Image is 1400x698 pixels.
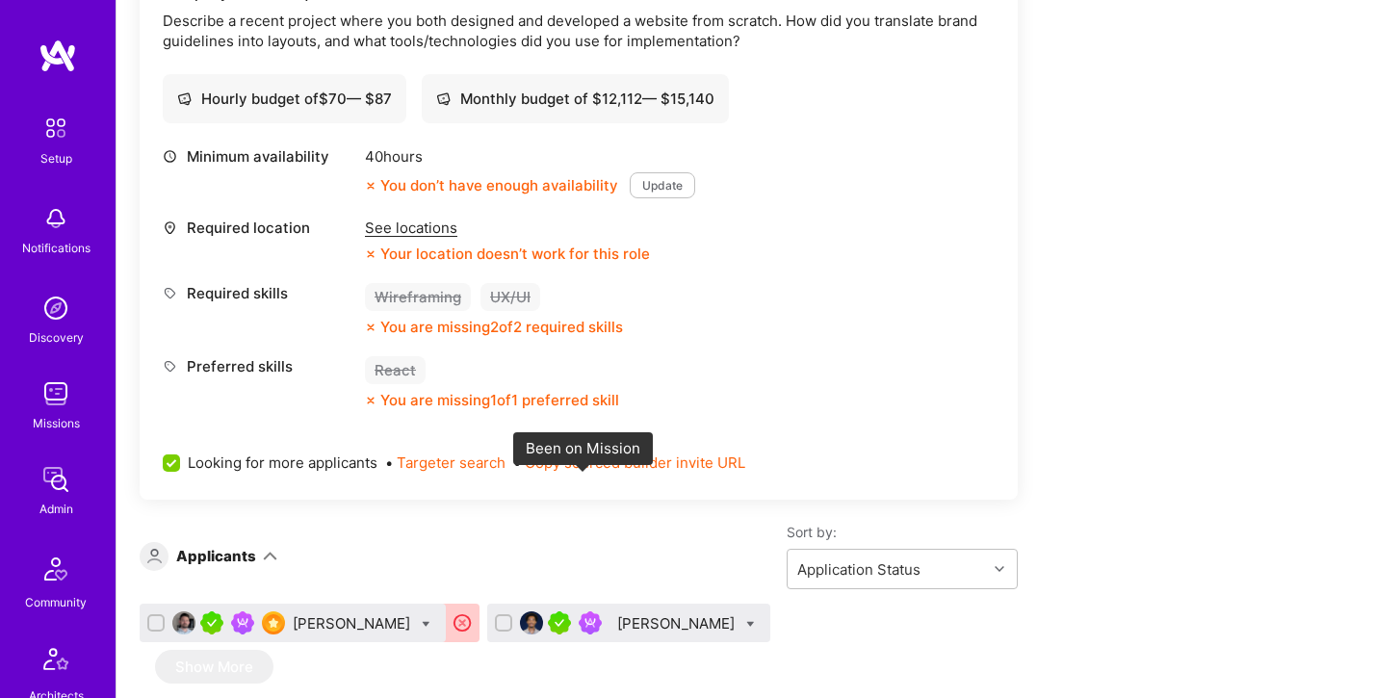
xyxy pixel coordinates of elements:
img: Community [33,546,79,592]
div: Required skills [163,283,355,303]
i: icon CloseRedCircle [452,612,474,634]
div: Missions [33,413,80,433]
div: [PERSON_NAME] [617,613,739,633]
i: icon Location [163,220,177,235]
div: Community [25,592,87,612]
button: Update [630,172,695,198]
i: icon CloseOrange [365,322,376,333]
i: icon Applicant [147,549,162,563]
div: You don’t have enough availability [365,175,618,195]
img: Been on Mission [231,611,254,634]
img: discovery [37,289,75,327]
div: Monthly budget of $ 12,112 — $ 15,140 [436,89,714,109]
button: Targeter search [397,452,506,473]
i: Bulk Status Update [422,620,430,629]
div: Preferred skills [163,356,355,376]
span: Looking for more applicants [188,452,377,473]
div: [PERSON_NAME] [293,613,414,633]
i: icon CloseOrange [365,248,376,260]
img: bell [37,199,75,238]
i: icon Clock [163,149,177,164]
div: See locations [365,218,650,238]
img: User Avatar [172,611,195,634]
div: React [365,356,426,384]
div: Discovery [29,327,84,348]
i: icon ArrowDown [263,549,277,563]
div: Notifications [22,238,91,258]
img: A.Teamer in Residence [200,611,223,634]
i: icon CloseOrange [365,180,376,192]
img: Architects [33,639,79,685]
div: Admin [39,499,73,519]
div: Minimum availability [163,146,355,167]
i: Bulk Status Update [746,620,755,629]
div: Setup [40,148,72,168]
div: 40 hours [365,146,695,167]
div: Application Status [797,559,920,580]
div: You are missing 1 of 1 preferred skill [380,390,619,410]
div: You are missing 2 of 2 required skills [380,317,623,337]
img: A.Teamer in Residence [548,611,571,634]
span: • [385,452,506,473]
span: • [513,452,745,473]
label: Sort by: [787,523,1018,541]
i: icon Tag [163,359,177,374]
img: User Avatar [520,611,543,634]
button: Copy sourced builder invite URL [525,452,745,473]
img: admin teamwork [37,460,75,499]
div: UX/UI [480,283,540,311]
img: SelectionTeam [262,611,285,634]
img: Been on Mission [579,611,602,634]
div: Applicants [176,546,256,566]
img: setup [36,108,76,148]
i: icon Cash [177,91,192,106]
i: icon Chevron [995,564,1004,574]
img: logo [39,39,77,73]
div: Wireframing [365,283,471,311]
img: teamwork [37,375,75,413]
div: Hourly budget of $ 70 — $ 87 [177,89,392,109]
button: Show More [155,650,273,684]
i: icon CloseOrange [365,395,376,406]
i: icon Tag [163,286,177,300]
i: icon Cash [436,91,451,106]
div: Your location doesn’t work for this role [365,244,650,264]
div: Required location [163,218,355,238]
p: Describe a recent project where you both designed and developed a website from scratch. How did y... [163,11,995,51]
